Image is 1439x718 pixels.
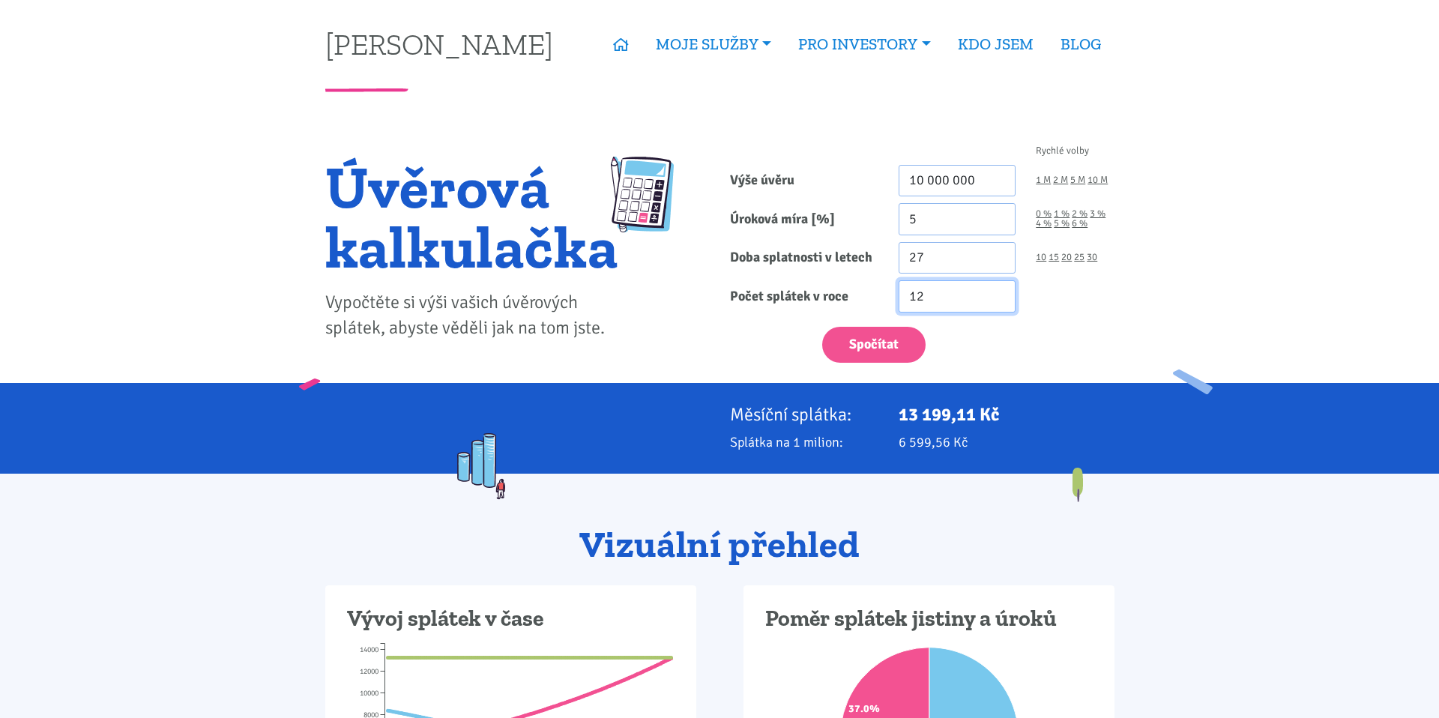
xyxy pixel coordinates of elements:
label: Počet splátek v roce [719,280,888,313]
p: Vypočtěte si výši vašich úvěrových splátek, abyste věděli jak na tom jste. [325,290,618,341]
p: Měsíční splátka: [730,404,878,425]
tspan: 10000 [359,689,378,698]
a: PRO INVESTORY [785,27,944,61]
a: 20 [1061,253,1072,262]
a: 2 M [1053,175,1068,185]
span: Rychlé volby [1036,146,1089,156]
h3: Poměr splátek jistiny a úroků [765,605,1093,633]
a: 25 [1074,253,1084,262]
p: Splátka na 1 milion: [730,432,878,453]
label: Úroková míra [%] [719,203,888,235]
a: 1 % [1054,209,1070,219]
a: 5 M [1070,175,1085,185]
a: 10 [1036,253,1046,262]
a: 5 % [1054,219,1070,229]
a: 15 [1049,253,1059,262]
h1: Úvěrová kalkulačka [325,157,618,277]
a: 1 M [1036,175,1051,185]
tspan: 12000 [359,667,378,676]
label: Výše úvěru [719,165,888,197]
a: [PERSON_NAME] [325,29,553,58]
h2: Vizuální přehled [325,525,1114,565]
p: 13 199,11 Kč [899,404,1114,425]
a: 2 % [1072,209,1087,219]
h3: Vývoj splátek v čase [347,605,675,633]
a: 10 M [1087,175,1108,185]
a: BLOG [1047,27,1114,61]
a: KDO JSEM [944,27,1047,61]
a: 3 % [1090,209,1105,219]
tspan: 14000 [359,645,378,654]
a: 6 % [1072,219,1087,229]
a: 30 [1087,253,1097,262]
a: 4 % [1036,219,1052,229]
p: 6 599,56 Kč [899,432,1114,453]
a: MOJE SLUŽBY [642,27,785,61]
label: Doba splatnosti v letech [719,242,888,274]
button: Spočítat [822,327,926,363]
a: 0 % [1036,209,1052,219]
